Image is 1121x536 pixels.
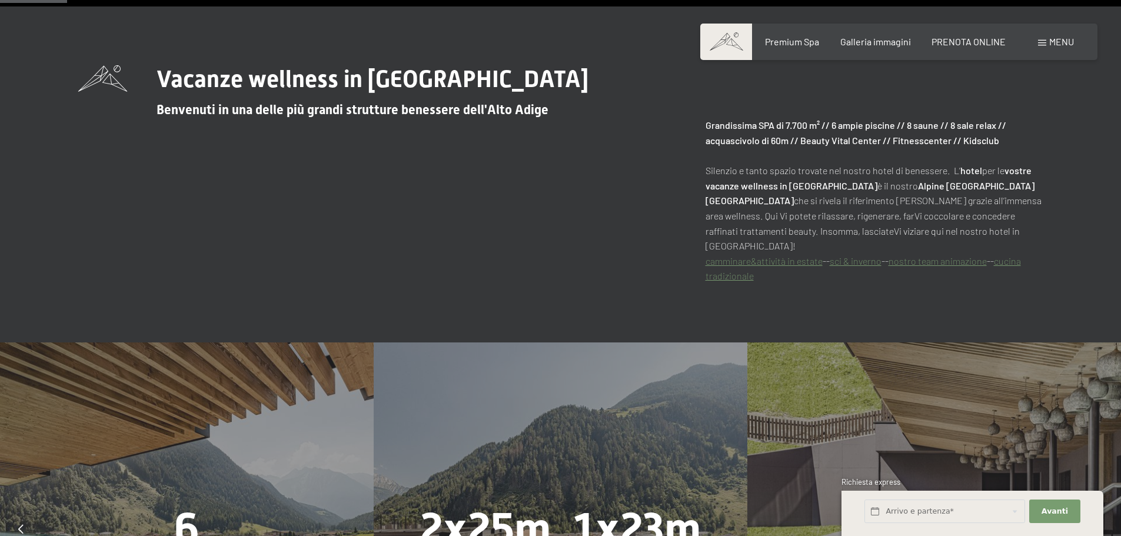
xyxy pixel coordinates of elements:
span: Menu [1049,36,1074,47]
a: Premium Spa [765,36,819,47]
span: Richiesta express [841,477,900,487]
a: PRENOTA ONLINE [932,36,1006,47]
span: Benvenuti in una delle più grandi strutture benessere dell'Alto Adige [157,102,548,117]
a: Galleria immagini [840,36,911,47]
strong: vostre vacanze wellness in [GEOGRAPHIC_DATA] [706,165,1032,191]
a: camminare&attività in estate [706,255,823,267]
strong: hotel [960,165,982,176]
strong: Grandissima SPA di 7.700 m² // 6 ampie piscine // 8 saune // 8 sale relax // acquascivolo di 60m ... [706,119,1006,146]
button: Avanti [1029,500,1080,524]
span: Avanti [1042,506,1068,517]
a: nostro team animazione [889,255,987,267]
a: sci & inverno [830,255,882,267]
span: Vacanze wellness in [GEOGRAPHIC_DATA] [157,65,588,93]
p: Silenzio e tanto spazio trovate nel nostro hotel di benessere. L’ per le è il nostro che si rivel... [706,118,1043,284]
